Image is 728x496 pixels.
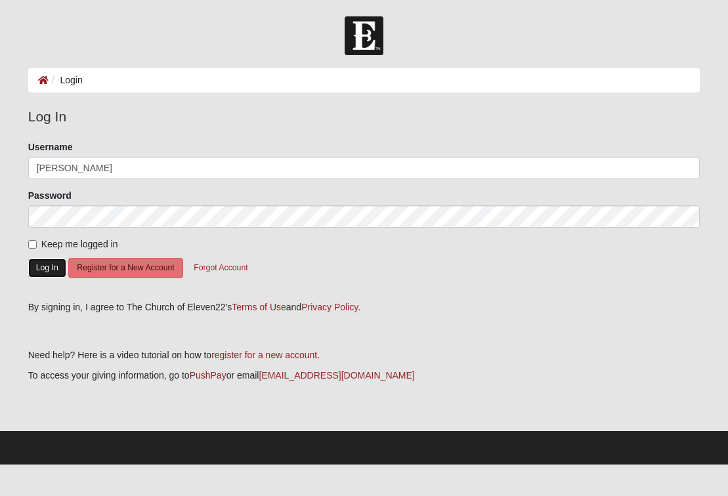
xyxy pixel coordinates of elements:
a: [EMAIL_ADDRESS][DOMAIN_NAME] [259,370,414,381]
label: Password [28,189,72,202]
input: Keep me logged in [28,240,37,249]
button: Log In [28,258,66,278]
a: register for a new account [211,350,317,360]
button: Forgot Account [185,258,256,278]
label: Username [28,140,73,154]
a: Privacy Policy [301,302,358,312]
li: Login [49,73,83,87]
a: PushPay [190,370,226,381]
button: Register for a New Account [68,258,182,278]
p: To access your giving information, go to or email [28,369,700,382]
legend: Log In [28,106,700,127]
span: Keep me logged in [41,239,118,249]
p: Need help? Here is a video tutorial on how to . [28,348,700,362]
a: Terms of Use [232,302,286,312]
div: By signing in, I agree to The Church of Eleven22's and . [28,300,700,314]
img: Church of Eleven22 Logo [345,16,383,55]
